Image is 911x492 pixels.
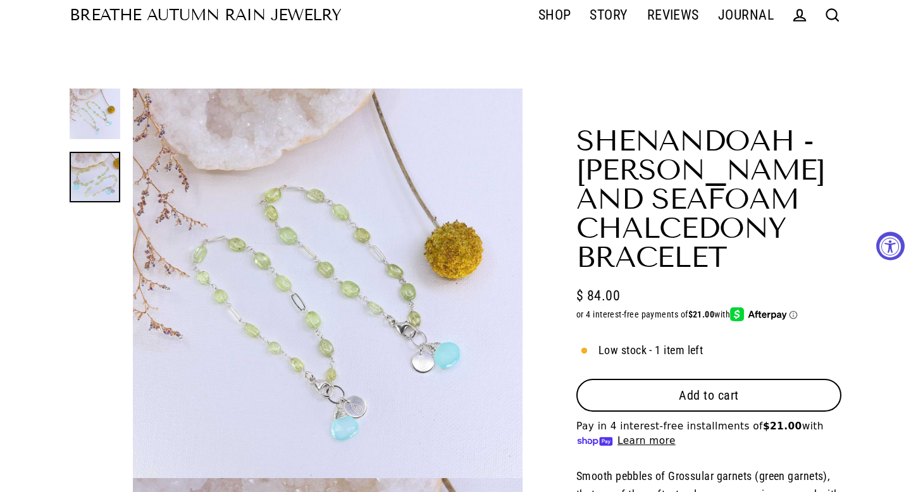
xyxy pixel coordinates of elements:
[876,232,905,261] button: Accessibility Widget, click to open
[70,8,341,23] a: Breathe Autumn Rain Jewelry
[576,379,841,412] button: Add to cart
[576,126,841,272] h1: Shenandoah - [PERSON_NAME] and Seafoam Chalcedony Bracelet
[70,89,120,139] img: Shenandoah - Green Garnet and Seafoam Chalcedony Bracelet main image | Breathe Autumn Rain Artisa...
[679,388,739,403] span: Add to cart
[598,341,703,360] span: Low stock - 1 item left
[576,285,620,307] span: $ 84.00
